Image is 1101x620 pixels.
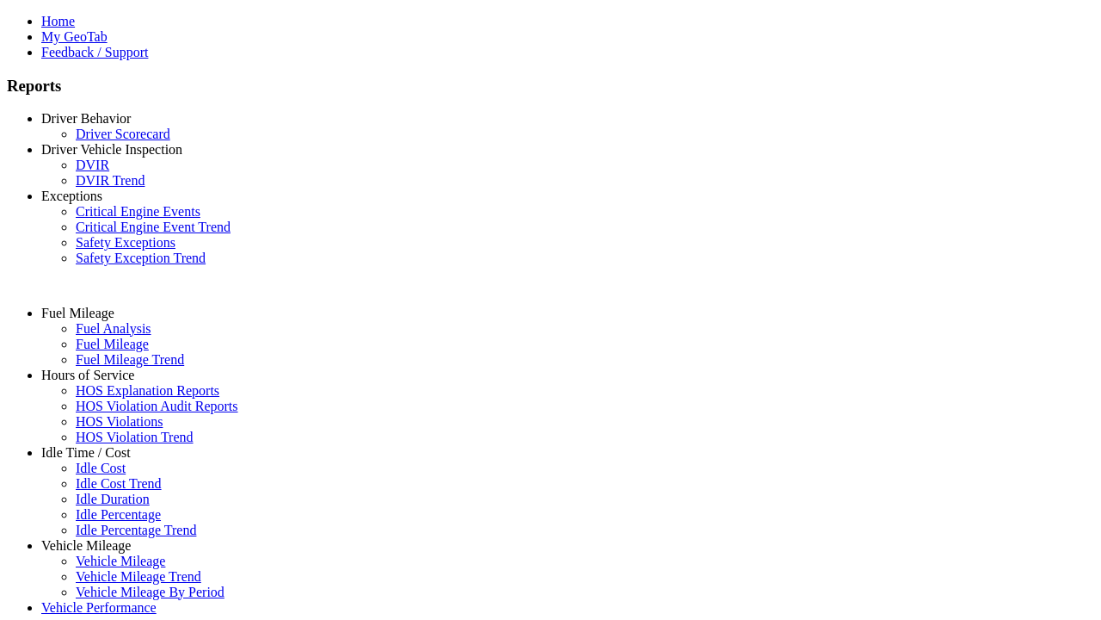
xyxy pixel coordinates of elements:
[76,492,150,506] a: Idle Duration
[41,368,134,382] a: Hours of Service
[76,204,200,219] a: Critical Engine Events
[76,585,225,599] a: Vehicle Mileage By Period
[41,111,131,126] a: Driver Behavior
[76,554,165,568] a: Vehicle Mileage
[41,306,114,320] a: Fuel Mileage
[76,569,201,584] a: Vehicle Mileage Trend
[76,321,151,336] a: Fuel Analysis
[76,399,238,413] a: HOS Violation Audit Reports
[41,538,131,553] a: Vehicle Mileage
[76,251,206,265] a: Safety Exception Trend
[76,158,109,172] a: DVIR
[76,414,163,429] a: HOS Violations
[41,445,131,460] a: Idle Time / Cost
[41,29,108,44] a: My GeoTab
[76,476,162,491] a: Idle Cost Trend
[76,127,170,141] a: Driver Scorecard
[76,337,149,351] a: Fuel Mileage
[41,45,148,59] a: Feedback / Support
[41,14,75,28] a: Home
[76,430,194,444] a: HOS Violation Trend
[41,600,157,615] a: Vehicle Performance
[41,142,182,157] a: Driver Vehicle Inspection
[76,235,175,250] a: Safety Exceptions
[41,189,102,203] a: Exceptions
[76,383,219,398] a: HOS Explanation Reports
[76,461,126,475] a: Idle Cost
[76,507,161,522] a: Idle Percentage
[76,220,231,234] a: Critical Engine Event Trend
[76,173,145,188] a: DVIR Trend
[7,77,1094,96] h3: Reports
[76,523,196,537] a: Idle Percentage Trend
[76,352,184,367] a: Fuel Mileage Trend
